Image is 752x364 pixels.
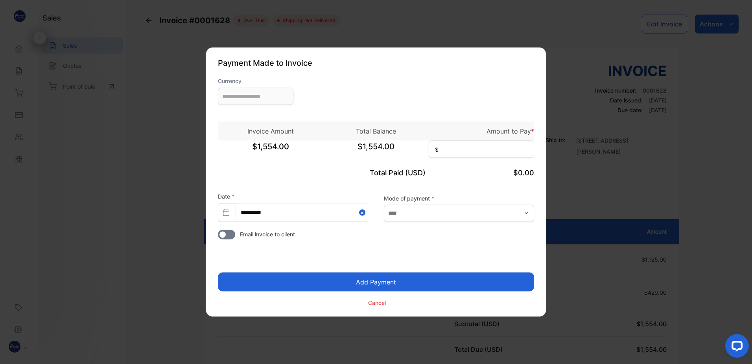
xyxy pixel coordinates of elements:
span: Email invoice to client [240,230,295,238]
p: Cancel [368,298,386,306]
button: Add Payment [218,273,534,292]
label: Date [218,193,234,200]
p: Total Balance [323,126,429,136]
label: Currency [218,77,293,85]
label: Mode of payment [384,194,534,202]
button: Close [359,204,368,221]
p: Invoice Amount [218,126,323,136]
p: Amount to Pay [429,126,534,136]
iframe: LiveChat chat widget [719,331,752,364]
span: $1,554.00 [323,141,429,160]
span: $1,554.00 [218,141,323,160]
span: $ [435,145,439,154]
p: Total Paid (USD) [323,167,429,178]
span: $0.00 [513,169,534,177]
p: Payment Made to Invoice [218,57,534,69]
